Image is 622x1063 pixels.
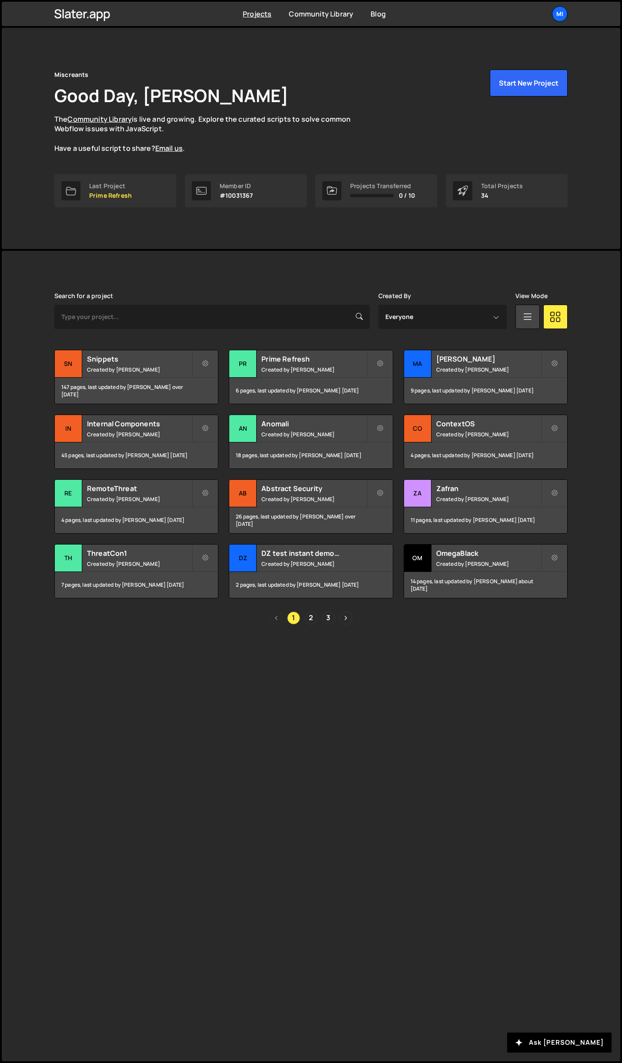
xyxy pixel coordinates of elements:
div: DZ [229,545,257,572]
p: The is live and growing. Explore the curated scripts to solve common Webflow issues with JavaScri... [54,114,368,153]
small: Created by [PERSON_NAME] [436,366,541,373]
a: Community Library [67,114,132,124]
a: Next page [339,611,352,625]
h2: Prime Refresh [261,354,366,364]
small: Created by [PERSON_NAME] [436,431,541,438]
div: 4 pages, last updated by [PERSON_NAME] [DATE] [404,442,567,468]
div: Total Projects [481,183,523,189]
div: Projects Transferred [350,183,415,189]
div: 26 pages, last updated by [PERSON_NAME] over [DATE] [229,507,392,533]
small: Created by [PERSON_NAME] [261,366,366,373]
h2: OmegaBlack [436,548,541,558]
label: Search for a project [54,292,113,299]
a: DZ DZ test instant demo (delete later) Created by [PERSON_NAME] 2 pages, last updated by [PERSON_... [229,544,393,598]
div: 147 pages, last updated by [PERSON_NAME] over [DATE] [55,378,218,404]
div: Sn [55,350,82,378]
div: Th [55,545,82,572]
a: Page 3 [322,611,335,625]
small: Created by [PERSON_NAME] [261,431,366,438]
div: Re [55,480,82,507]
p: 34 [481,192,523,199]
button: Start New Project [490,70,568,96]
a: Pr Prime Refresh Created by [PERSON_NAME] 6 pages, last updated by [PERSON_NAME] [DATE] [229,350,393,404]
div: Za [404,480,431,507]
h1: Good Day, [PERSON_NAME] [54,83,288,107]
div: Member ID [220,183,253,189]
a: Page 2 [304,611,318,625]
small: Created by [PERSON_NAME] [87,366,192,373]
small: Created by [PERSON_NAME] [436,560,541,568]
a: Ma [PERSON_NAME] Created by [PERSON_NAME] 9 pages, last updated by [PERSON_NAME] [DATE] [404,350,568,404]
small: Created by [PERSON_NAME] [87,495,192,503]
a: In Internal Components Created by [PERSON_NAME] 45 pages, last updated by [PERSON_NAME] [DATE] [54,415,218,469]
p: #10031367 [220,192,253,199]
a: Om OmegaBlack Created by [PERSON_NAME] 14 pages, last updated by [PERSON_NAME] about [DATE] [404,544,568,598]
small: Created by [PERSON_NAME] [261,495,366,503]
small: Created by [PERSON_NAME] [261,560,366,568]
h2: Snippets [87,354,192,364]
h2: ThreatCon1 [87,548,192,558]
h2: [PERSON_NAME] [436,354,541,364]
a: Co ContextOS Created by [PERSON_NAME] 4 pages, last updated by [PERSON_NAME] [DATE] [404,415,568,469]
div: 11 pages, last updated by [PERSON_NAME] [DATE] [404,507,567,533]
a: Community Library [289,9,353,19]
div: 45 pages, last updated by [PERSON_NAME] [DATE] [55,442,218,468]
a: Projects [243,9,271,19]
h2: RemoteThreat [87,484,192,493]
h2: Internal Components [87,419,192,429]
a: Sn Snippets Created by [PERSON_NAME] 147 pages, last updated by [PERSON_NAME] over [DATE] [54,350,218,404]
div: Ma [404,350,431,378]
h2: Zafran [436,484,541,493]
small: Created by [PERSON_NAME] [436,495,541,503]
p: Prime Refresh [89,192,132,199]
h2: Anomali [261,419,366,429]
span: 0 / 10 [399,192,415,199]
h2: DZ test instant demo (delete later) [261,548,366,558]
h2: ContextOS [436,419,541,429]
a: Th ThreatCon1 Created by [PERSON_NAME] 7 pages, last updated by [PERSON_NAME] [DATE] [54,544,218,598]
a: Za Zafran Created by [PERSON_NAME] 11 pages, last updated by [PERSON_NAME] [DATE] [404,479,568,534]
button: Ask [PERSON_NAME] [507,1033,612,1053]
small: Created by [PERSON_NAME] [87,431,192,438]
div: 4 pages, last updated by [PERSON_NAME] [DATE] [55,507,218,533]
a: Last Project Prime Refresh [54,174,176,207]
a: Email us [155,143,183,153]
div: 18 pages, last updated by [PERSON_NAME] [DATE] [229,442,392,468]
input: Type your project... [54,305,370,329]
div: Co [404,415,431,442]
div: 6 pages, last updated by [PERSON_NAME] [DATE] [229,378,392,404]
div: 9 pages, last updated by [PERSON_NAME] [DATE] [404,378,567,404]
div: 2 pages, last updated by [PERSON_NAME] [DATE] [229,572,392,598]
a: An Anomali Created by [PERSON_NAME] 18 pages, last updated by [PERSON_NAME] [DATE] [229,415,393,469]
div: Pagination [54,611,568,625]
a: Re RemoteThreat Created by [PERSON_NAME] 4 pages, last updated by [PERSON_NAME] [DATE] [54,479,218,534]
div: An [229,415,257,442]
a: Mi [552,6,568,22]
div: In [55,415,82,442]
small: Created by [PERSON_NAME] [87,560,192,568]
div: 7 pages, last updated by [PERSON_NAME] [DATE] [55,572,218,598]
div: Last Project [89,183,132,189]
label: View Mode [515,292,548,299]
div: Miscreants [54,70,89,80]
a: Ab Abstract Security Created by [PERSON_NAME] 26 pages, last updated by [PERSON_NAME] over [DATE] [229,479,393,534]
h2: Abstract Security [261,484,366,493]
div: Pr [229,350,257,378]
div: Ab [229,480,257,507]
label: Created By [378,292,411,299]
div: 14 pages, last updated by [PERSON_NAME] about [DATE] [404,572,567,598]
div: Om [404,545,431,572]
a: Blog [371,9,386,19]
